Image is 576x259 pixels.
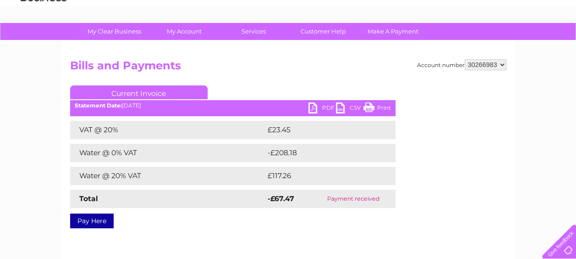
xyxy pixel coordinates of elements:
a: PDF [308,102,336,116]
div: [DATE] [70,102,395,109]
a: Contact [515,39,538,46]
a: Telecoms [463,39,491,46]
td: -£208.18 [265,144,380,162]
a: My Clear Business [77,23,152,40]
a: Energy [438,39,458,46]
div: Clear Business is a trading name of Verastar Limited (registered in [GEOGRAPHIC_DATA] No. 3667643... [72,5,505,45]
td: Water @ 20% VAT [70,167,265,185]
a: Log out [546,39,567,46]
a: Print [363,102,391,116]
strong: Total [79,194,98,203]
a: Current Invoice [70,85,208,99]
h2: Bills and Payments [70,59,506,77]
td: Water @ 0% VAT [70,144,265,162]
td: £117.26 [265,167,378,185]
a: Customer Help [285,23,361,40]
td: VAT @ 20% [70,121,265,139]
a: Water [415,39,432,46]
strong: -£67.47 [268,194,294,203]
img: logo.png [20,24,67,52]
td: £23.45 [265,121,377,139]
a: My Account [146,23,222,40]
td: Payment received [311,190,395,208]
a: 0333 014 3131 [403,5,466,16]
a: Pay Here [70,214,114,228]
a: Services [216,23,291,40]
a: CSV [336,102,363,116]
b: Statement Date: [75,102,122,109]
a: Make A Payment [355,23,431,40]
div: Account number [417,59,506,70]
a: Blog [496,39,510,46]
